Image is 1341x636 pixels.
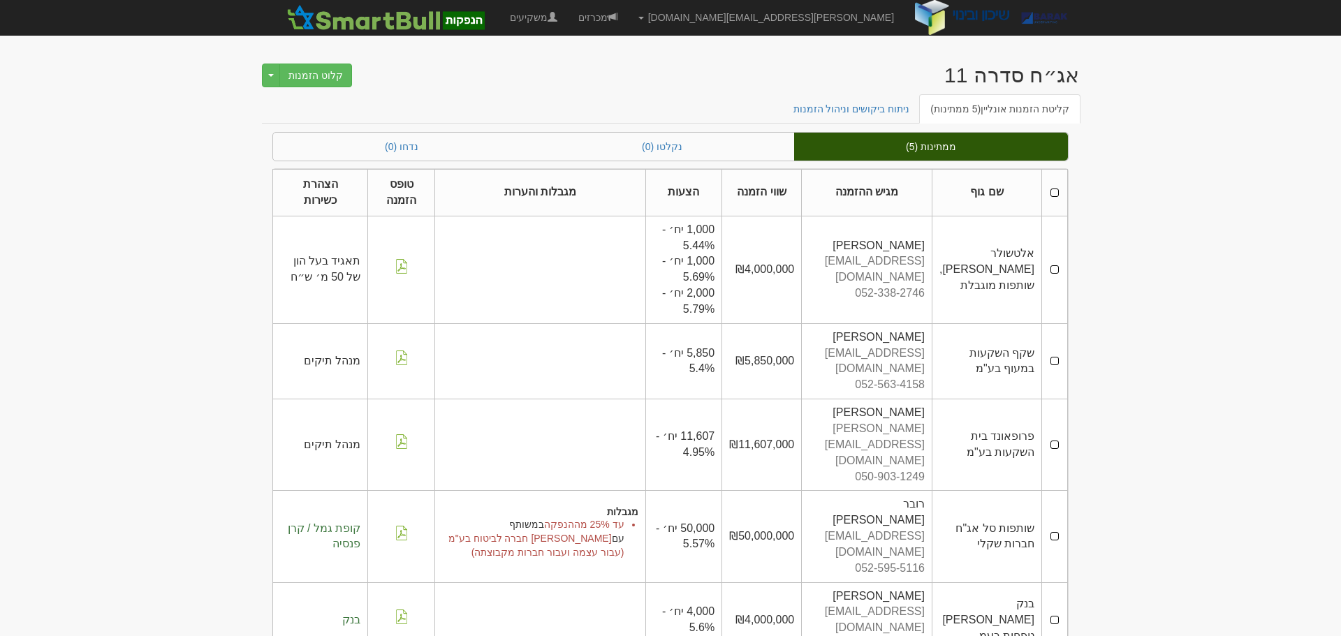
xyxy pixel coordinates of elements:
[809,561,925,577] div: 052-595-5116
[656,522,715,550] span: 50,000 יח׳ - 5.57%
[304,438,360,450] span: מנהל תיקים
[809,469,925,485] div: 050-903-1249
[782,94,921,124] a: ניתוח ביקושים וניהול הזמנות
[809,286,925,302] div: 052-338-2746
[932,216,1041,323] td: אלטשולר [PERSON_NAME], שותפות מוגבלת
[304,355,360,367] span: מנהל תיקים
[809,496,925,528] div: רובר [PERSON_NAME]
[395,350,409,365] img: pdf-file-icon.png
[809,604,925,636] div: [EMAIL_ADDRESS][DOMAIN_NAME]
[442,517,624,559] li: עד 25% מההנפקה [PERSON_NAME] חברה לביטוח בע"מ (עבור עצמה ועבור חברות מקבוצתה)
[919,94,1080,124] a: קליטת הזמנות אונליין(5 ממתינות)
[442,507,638,517] h5: מגבלות
[930,103,981,114] span: (5 ממתינות)
[809,421,925,469] div: [PERSON_NAME][EMAIL_ADDRESS][DOMAIN_NAME]
[662,347,715,375] span: 5,850 יח׳ - 5.4%
[395,609,409,624] img: pdf-file-icon.png
[809,330,925,346] div: [PERSON_NAME]
[722,170,802,216] th: שווי הזמנה
[809,238,925,254] div: [PERSON_NAME]
[809,377,925,393] div: 052-563-4158
[279,64,352,87] button: קלוט הזמנות
[932,399,1041,491] td: פרופאונד בית השקעות בע"מ
[722,323,802,399] td: ₪5,850,000
[809,346,925,378] div: [EMAIL_ADDRESS][DOMAIN_NAME]
[722,491,802,582] td: ₪50,000,000
[932,491,1041,582] td: שותפות סל אג"ח חברות שקלי
[395,434,409,449] img: pdf-file-icon.png
[809,589,925,605] div: [PERSON_NAME]
[273,170,368,216] th: הצהרת כשירות
[509,519,624,544] span: במשותף עם
[395,526,409,540] img: pdf-file-icon.png
[944,64,1079,87] div: שיכון ובינוי בעמ - אג״ח (סדרה 11) - הנפקה לציבור
[662,223,715,251] span: 1,000 יח׳ - 5.44%
[342,614,360,626] span: בנק
[932,170,1041,216] th: שם גוף
[802,170,932,216] th: מגיש ההזמנה
[809,405,925,421] div: [PERSON_NAME]
[273,133,530,161] a: נדחו (0)
[291,255,360,283] span: תאגיד בעל הון של 50 מ׳ ש״ח
[283,3,488,31] img: SmartBull Logo
[809,528,925,561] div: [EMAIL_ADDRESS][DOMAIN_NAME]
[722,399,802,491] td: ₪11,607,000
[662,287,715,315] span: 2,000 יח׳ - 5.79%
[288,522,361,550] span: קופת גמל / קרן פנסיה
[662,605,715,633] span: 4,000 יח׳ - 5.6%
[395,259,409,274] img: pdf-file-icon.png
[656,430,715,458] span: 11,607 יח׳ - 4.95%
[368,170,435,216] th: טופס הזמנה
[809,253,925,286] div: [EMAIL_ADDRESS][DOMAIN_NAME]
[662,255,715,283] span: 1,000 יח׳ - 5.69%
[645,170,722,216] th: הצעות
[722,216,802,323] td: ₪4,000,000
[530,133,794,161] a: נקלטו (0)
[435,170,645,216] th: מגבלות והערות
[794,133,1068,161] a: ממתינות (5)
[932,323,1041,399] td: שקף השקעות במעוף בע"מ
